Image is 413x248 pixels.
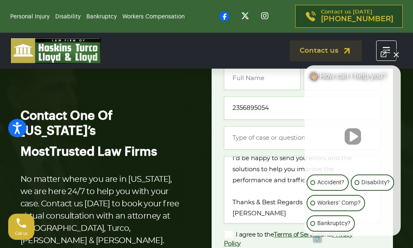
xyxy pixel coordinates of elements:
[224,126,381,150] input: Type of case or question
[321,9,393,23] p: Contact us [DATE]
[317,198,361,208] p: Workers' Comp?
[224,230,368,248] label: I agree to the and
[274,232,320,238] a: Terms of Service
[20,109,113,136] span: Contact One Of [US_STATE]’s
[290,40,362,61] a: Contact us
[321,15,393,23] span: [PHONE_NUMBER]
[20,173,185,247] p: No matter where you are in [US_STATE], we are here 24/7 to help you with your case. Contact us [D...
[15,231,28,236] span: Call us
[20,145,50,158] span: Most
[345,128,361,145] button: Unmute video
[305,71,401,85] div: 👋🏼 How can I help you?
[224,96,381,120] input: Phone*
[361,178,390,188] p: Disability?
[376,40,397,61] button: Toggle navigation
[55,14,81,20] a: Disability
[313,236,322,243] a: Open intaker chat
[86,14,117,20] a: Bankruptcy
[317,178,344,188] p: Accident?
[295,5,403,28] a: Contact us [DATE][PHONE_NUMBER]
[390,49,402,60] button: Close Intaker Chat Widget
[122,14,185,20] a: Workers Compensation
[50,145,157,158] span: Trusted Law Firms
[317,219,350,228] p: Bankruptcy?
[224,67,301,90] input: Full Name
[378,49,389,60] a: Open direct chat
[10,38,101,64] img: logo
[10,14,50,20] a: Personal Injury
